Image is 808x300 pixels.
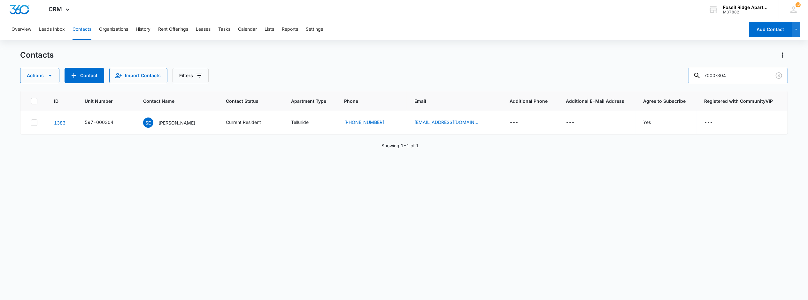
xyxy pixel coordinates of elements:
span: ID [54,98,60,104]
div: Email - sriosninjaco@gmail.com - Select to Edit Field [414,119,490,126]
div: notifications count [796,2,801,7]
div: --- [704,119,713,126]
span: Unit Number [85,98,128,104]
span: Agree to Subscribe [643,98,689,104]
div: --- [566,119,574,126]
input: Search Contacts [688,68,788,83]
a: [EMAIL_ADDRESS][DOMAIN_NAME] [414,119,478,126]
button: Add Contact [65,68,104,83]
div: Contact Status - Current Resident - Select to Edit Field [226,119,273,126]
button: Import Contacts [109,68,167,83]
button: Clear [774,70,784,81]
button: Actions [778,50,788,60]
div: --- [510,119,518,126]
a: [PHONE_NUMBER] [344,119,384,126]
button: Leads Inbox [39,19,65,40]
span: Phone [344,98,390,104]
button: Rent Offerings [158,19,188,40]
button: Calendar [238,19,257,40]
span: 13 [796,2,801,7]
span: Email [414,98,485,104]
span: Apartment Type [291,98,329,104]
button: Contacts [73,19,91,40]
button: Lists [265,19,274,40]
div: Apartment Type - Telluride - Select to Edit Field [291,119,320,126]
div: Agree to Subscribe - Yes - Select to Edit Field [643,119,663,126]
span: Registered with CommunityVIP [704,98,777,104]
button: Settings [306,19,323,40]
p: [PERSON_NAME] [158,119,195,126]
span: Contact Status [226,98,266,104]
span: Contact Name [143,98,202,104]
p: Showing 1-1 of 1 [381,142,419,149]
div: Current Resident [226,119,261,126]
div: account name [723,5,770,10]
button: Leases [196,19,211,40]
button: Organizations [99,19,128,40]
div: 597-000304 [85,119,113,126]
a: Navigate to contact details page for Salvador Elizalde Rios [54,120,65,126]
div: Yes [643,119,651,126]
button: Overview [12,19,31,40]
div: Registered with CommunityVIP - - Select to Edit Field [704,119,724,126]
button: Filters [173,68,209,83]
div: Telluride [291,119,309,126]
span: Additional E-Mail Address [566,98,628,104]
span: SE [143,118,153,128]
div: Additional Phone - - Select to Edit Field [510,119,530,126]
div: Additional E-Mail Address - - Select to Edit Field [566,119,586,126]
div: account id [723,10,770,14]
div: Unit Number - 597-000304 - Select to Edit Field [85,119,125,126]
h1: Contacts [20,50,54,60]
div: Phone - (970) 313-7295 - Select to Edit Field [344,119,396,126]
div: Contact Name - Salvador Elizalde Rios - Select to Edit Field [143,118,207,128]
button: History [136,19,150,40]
button: Tasks [218,19,230,40]
span: CRM [49,6,62,12]
button: Reports [282,19,298,40]
button: Actions [20,68,59,83]
span: Additional Phone [510,98,550,104]
button: Add Contact [749,22,792,37]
